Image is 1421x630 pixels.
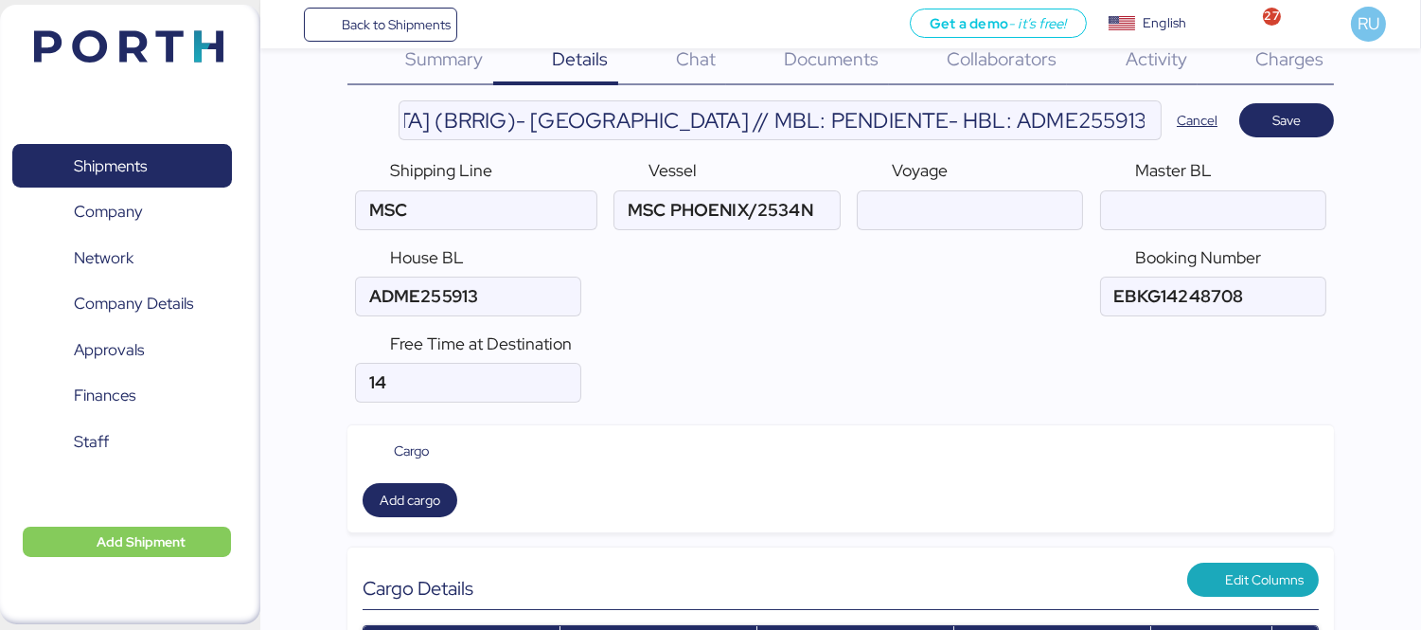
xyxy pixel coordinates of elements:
span: Approvals [74,336,144,364]
span: Shipping Line [390,159,492,181]
a: Back to Shipments [304,8,458,42]
span: House BL [390,246,464,268]
button: Add Shipment [23,527,231,557]
div: Cargo Details [363,577,841,600]
span: Save [1272,109,1301,132]
span: Finances [74,382,135,409]
button: Cancel [1162,103,1233,137]
span: RU [1358,11,1379,36]
button: Menu [272,9,304,41]
div: English [1143,13,1186,33]
span: Vessel [648,159,697,181]
span: Add cargo [380,489,440,512]
span: Cargo [394,441,430,461]
a: Company [12,190,232,234]
span: Free Time at Destination [390,333,572,354]
span: Staff [74,428,109,456]
a: Network [12,236,232,279]
span: Booking Number [1135,246,1261,268]
span: Company [74,198,143,225]
span: Master BL [1135,159,1212,181]
span: Chat [676,46,716,71]
span: Back to Shipments [342,13,451,36]
span: Charges [1255,46,1323,71]
span: Collaborators [947,46,1057,71]
button: Edit Columns [1187,563,1320,597]
span: Network [74,244,133,272]
button: Save [1239,103,1334,137]
span: Activity [1126,46,1187,71]
a: Finances [12,374,232,418]
span: Company Details [74,290,193,317]
a: Shipments [12,144,232,188]
a: Staff [12,420,232,463]
a: Approvals [12,328,232,371]
span: Documents [784,46,879,71]
span: Cancel [1177,109,1217,132]
a: Company Details [12,282,232,326]
span: Details [552,46,608,71]
button: Add cargo [363,483,457,517]
span: Shipments [74,153,147,180]
span: Voyage [892,159,948,181]
span: Summary [405,46,483,71]
span: Add Shipment [97,531,186,553]
span: Edit Columns [1225,568,1304,591]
